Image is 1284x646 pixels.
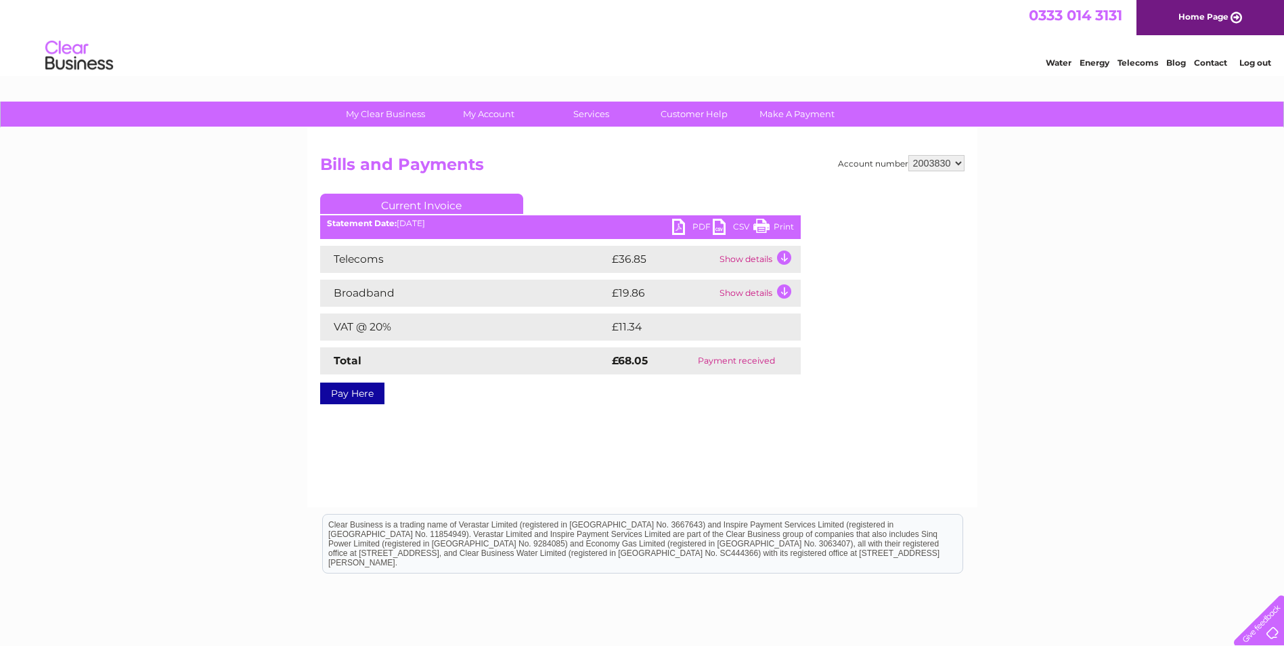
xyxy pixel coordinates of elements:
div: [DATE] [320,219,801,228]
a: Contact [1194,58,1227,68]
a: 0333 014 3131 [1029,7,1122,24]
h2: Bills and Payments [320,155,965,181]
a: Print [753,219,794,238]
td: £19.86 [608,280,716,307]
a: Blog [1166,58,1186,68]
a: PDF [672,219,713,238]
td: VAT @ 20% [320,314,608,341]
a: Services [535,102,647,127]
td: £36.85 [608,246,716,273]
div: Account number [838,155,965,171]
td: Broadband [320,280,608,307]
strong: Total [334,354,361,367]
img: logo.png [45,35,114,77]
strong: £68.05 [612,354,648,367]
a: Telecoms [1117,58,1158,68]
a: Customer Help [638,102,750,127]
a: Water [1046,58,1071,68]
td: Show details [716,246,801,273]
a: Energy [1080,58,1109,68]
b: Statement Date: [327,218,397,228]
a: Pay Here [320,383,384,404]
td: Telecoms [320,246,608,273]
td: Show details [716,280,801,307]
div: Clear Business is a trading name of Verastar Limited (registered in [GEOGRAPHIC_DATA] No. 3667643... [323,7,962,66]
a: Make A Payment [741,102,853,127]
a: Current Invoice [320,194,523,214]
a: My Clear Business [330,102,441,127]
td: Payment received [673,347,800,374]
td: £11.34 [608,314,771,341]
a: Log out [1239,58,1271,68]
a: CSV [713,219,753,238]
a: My Account [433,102,544,127]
